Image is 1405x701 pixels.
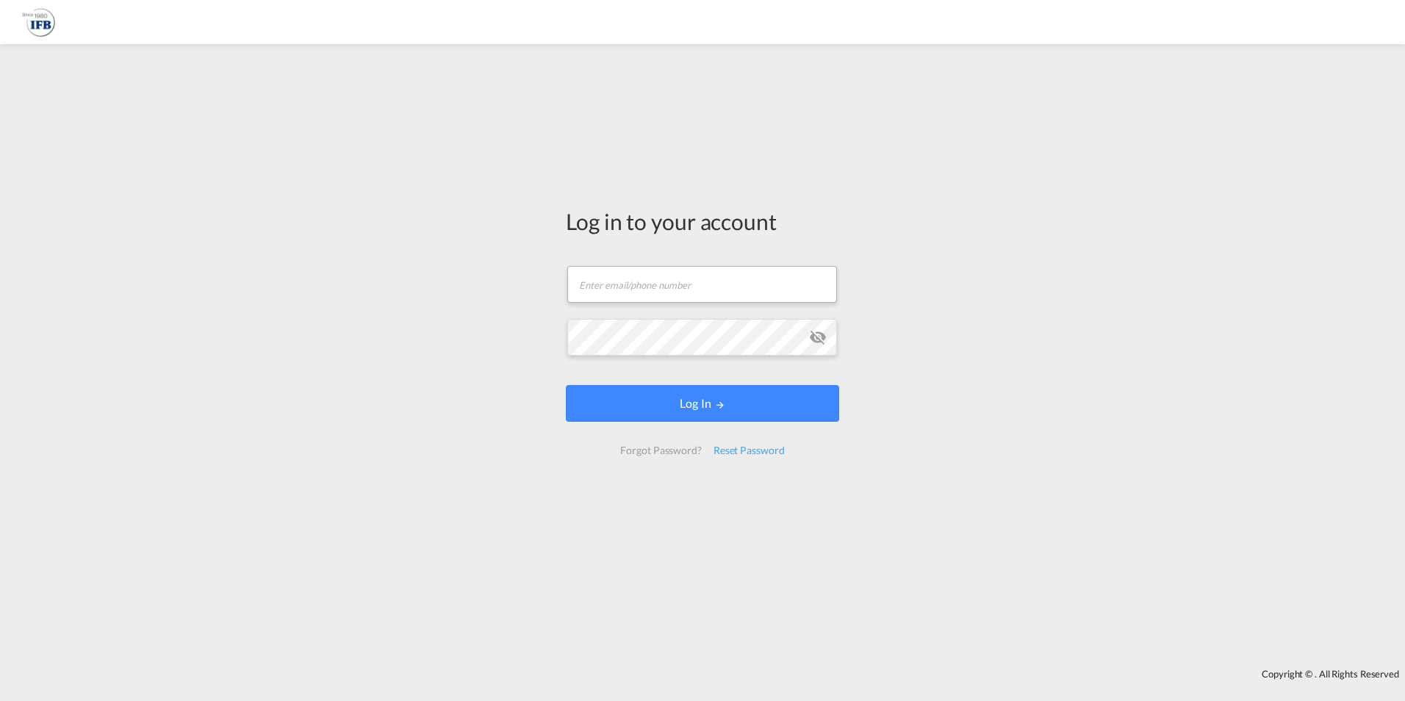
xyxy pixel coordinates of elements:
[22,6,55,39] img: b628ab10256c11eeb52753acbc15d091.png
[708,437,791,464] div: Reset Password
[566,385,839,422] button: LOGIN
[614,437,707,464] div: Forgot Password?
[809,328,827,346] md-icon: icon-eye-off
[566,206,839,237] div: Log in to your account
[567,266,837,303] input: Enter email/phone number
